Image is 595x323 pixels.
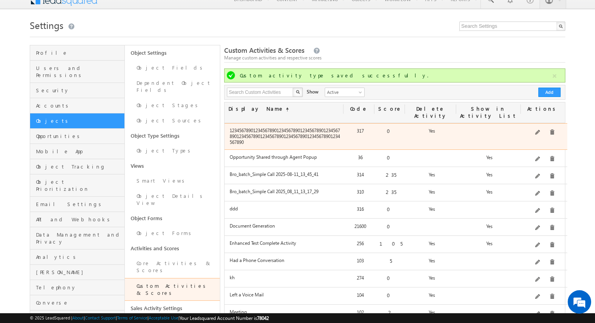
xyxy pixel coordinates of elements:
[30,227,124,249] a: Data Management and Privacy
[125,158,219,173] a: Views
[345,257,375,268] div: 103
[125,98,219,113] a: Object Stages
[106,241,142,251] em: Start Chat
[406,205,457,216] div: Yes
[36,284,122,291] span: Telephony
[36,133,122,140] span: Opportunities
[30,98,124,113] a: Accounts
[224,46,304,55] span: Custom Activities & Scores
[376,291,406,302] div: 0
[230,309,341,315] label: Meeting
[30,45,124,61] a: Profile
[30,314,269,322] span: © 2025 LeadSquared | | | | |
[72,315,84,320] a: About
[36,65,122,79] span: Users and Permissions
[30,83,124,98] a: Security
[30,19,63,31] span: Settings
[406,291,457,302] div: Yes
[125,241,219,256] a: Activities and Scores
[125,256,219,278] a: Core Activities & Scores
[240,72,551,79] div: Custom activity type saved successfully.
[30,174,124,197] a: Object Prioritization
[230,240,341,246] label: Enhanced Test Complete Activity
[460,105,517,119] span: Show in Activity List
[230,257,341,263] label: Had a Phone Conversation
[457,240,522,251] div: Yes
[125,45,219,60] a: Object Settings
[230,292,341,298] label: Left a Voice Mail
[85,315,116,320] a: Contact Support
[125,128,219,143] a: Object Type Settings
[117,315,147,320] a: Terms of Service
[13,41,33,51] img: d_60004797649_company_0_60004797649
[345,274,375,285] div: 274
[345,309,375,319] div: 102
[125,143,219,158] a: Object Types
[30,295,124,310] a: Converse
[36,178,122,192] span: Object Prioritization
[376,223,406,233] div: 0
[230,223,341,229] label: Document Generation
[374,102,405,116] div: Score
[406,127,457,138] div: Yes
[30,129,124,144] a: Opportunities
[125,113,219,128] a: Object Sources
[125,60,219,75] a: Object Fields
[230,171,341,177] label: Bro_batch_Simple Call 2025-08-11_13_45_41
[459,22,565,31] input: Search Settings
[36,216,122,223] span: API and Webhooks
[30,113,124,129] a: Objects
[296,90,300,94] img: Search
[30,249,124,265] a: Analytics
[125,211,219,226] a: Object Forms
[521,102,565,116] div: Actions
[41,41,131,51] div: Chat with us now
[149,315,178,320] a: Acceptable Use
[376,171,406,182] div: 235
[230,154,341,160] label: Opportunity Shared through Agent Popup
[406,171,457,182] div: Yes
[230,127,341,145] label: 1234567890123456789012345678901234567890123456789012345678901234567890123456789012345678901234567890
[376,309,406,319] div: 2
[125,301,219,316] a: Sales Activity Settings
[376,127,406,138] div: 0
[125,226,219,241] a: Object Forms
[406,309,457,319] div: Yes
[376,154,406,165] div: 0
[406,240,457,251] div: Yes
[376,205,406,216] div: 0
[230,188,341,194] label: Bro_batch_Simple Call 2025_08_11_13_17_29
[224,54,565,61] div: Manage custom activities and respective scores
[345,154,375,165] div: 36
[457,223,522,233] div: Yes
[406,257,457,268] div: Yes
[30,265,124,280] a: [PERSON_NAME]
[345,291,375,302] div: 104
[457,188,522,199] div: Yes
[36,269,122,276] span: [PERSON_NAME]
[30,144,124,159] a: Mobile App
[345,188,375,199] div: 310
[376,188,406,199] div: 235
[257,315,269,321] span: 78042
[128,4,147,23] div: Minimize live chat window
[125,188,219,211] a: Object Details View
[36,299,122,306] span: Converse
[406,188,457,199] div: Yes
[538,88,561,97] button: Add
[125,173,219,188] a: Smart Views
[376,257,406,268] div: 5
[345,240,375,251] div: 256
[30,61,124,83] a: Users and Permissions
[345,223,375,233] div: 21600
[30,280,124,295] a: Telephony
[36,231,122,245] span: Data Management and Privacy
[30,197,124,212] a: Email Settings
[376,274,406,285] div: 0
[36,102,122,109] span: Accounts
[36,163,122,170] span: Object Tracking
[457,171,522,182] div: Yes
[325,89,362,96] span: Active
[36,253,122,260] span: Analytics
[307,88,318,95] div: Show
